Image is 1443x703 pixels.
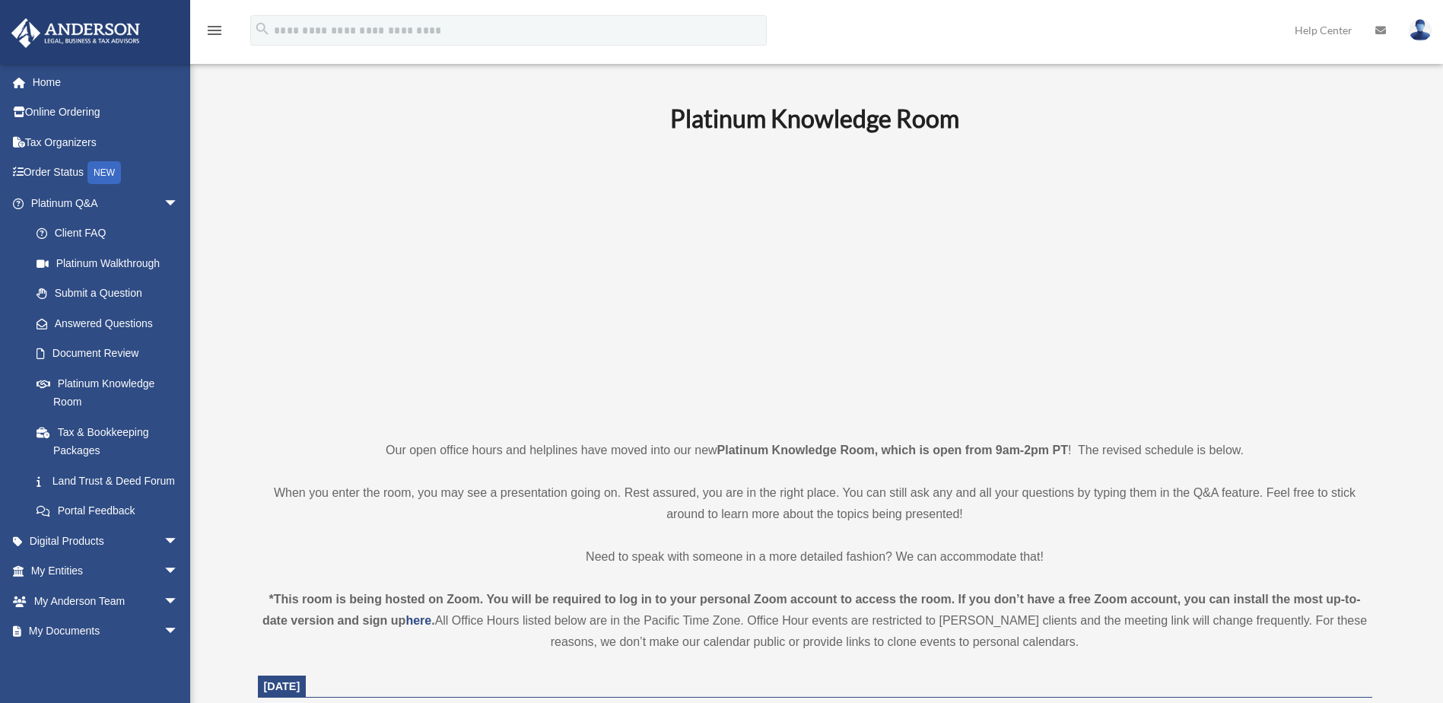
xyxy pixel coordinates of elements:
[11,157,202,189] a: Order StatusNEW
[21,308,202,339] a: Answered Questions
[1409,19,1432,41] img: User Pic
[21,339,202,369] a: Document Review
[258,589,1372,653] div: All Office Hours listed below are in the Pacific Time Zone. Office Hour events are restricted to ...
[670,103,959,133] b: Platinum Knowledge Room
[717,444,1068,456] strong: Platinum Knowledge Room, which is open from 9am-2pm PT
[11,67,202,97] a: Home
[21,278,202,309] a: Submit a Question
[21,218,202,249] a: Client FAQ
[7,18,145,48] img: Anderson Advisors Platinum Portal
[11,586,202,616] a: My Anderson Teamarrow_drop_down
[87,161,121,184] div: NEW
[11,616,202,647] a: My Documentsarrow_drop_down
[164,188,194,219] span: arrow_drop_down
[21,248,202,278] a: Platinum Walkthrough
[164,556,194,587] span: arrow_drop_down
[11,556,202,587] a: My Entitiesarrow_drop_down
[11,646,202,676] a: Online Learningarrow_drop_down
[164,586,194,617] span: arrow_drop_down
[264,680,300,692] span: [DATE]
[205,27,224,40] a: menu
[405,614,431,627] a: here
[21,496,202,526] a: Portal Feedback
[254,21,271,37] i: search
[21,368,194,417] a: Platinum Knowledge Room
[11,127,202,157] a: Tax Organizers
[164,646,194,677] span: arrow_drop_down
[11,188,202,218] a: Platinum Q&Aarrow_drop_down
[586,154,1043,412] iframe: 231110_Toby_KnowledgeRoom
[258,546,1372,568] p: Need to speak with someone in a more detailed fashion? We can accommodate that!
[11,97,202,128] a: Online Ordering
[262,593,1361,627] strong: *This room is being hosted on Zoom. You will be required to log in to your personal Zoom account ...
[205,21,224,40] i: menu
[11,526,202,556] a: Digital Productsarrow_drop_down
[258,440,1372,461] p: Our open office hours and helplines have moved into our new ! The revised schedule is below.
[21,417,202,466] a: Tax & Bookkeeping Packages
[164,616,194,647] span: arrow_drop_down
[21,466,202,496] a: Land Trust & Deed Forum
[431,614,434,627] strong: .
[258,482,1372,525] p: When you enter the room, you may see a presentation going on. Rest assured, you are in the right ...
[164,526,194,557] span: arrow_drop_down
